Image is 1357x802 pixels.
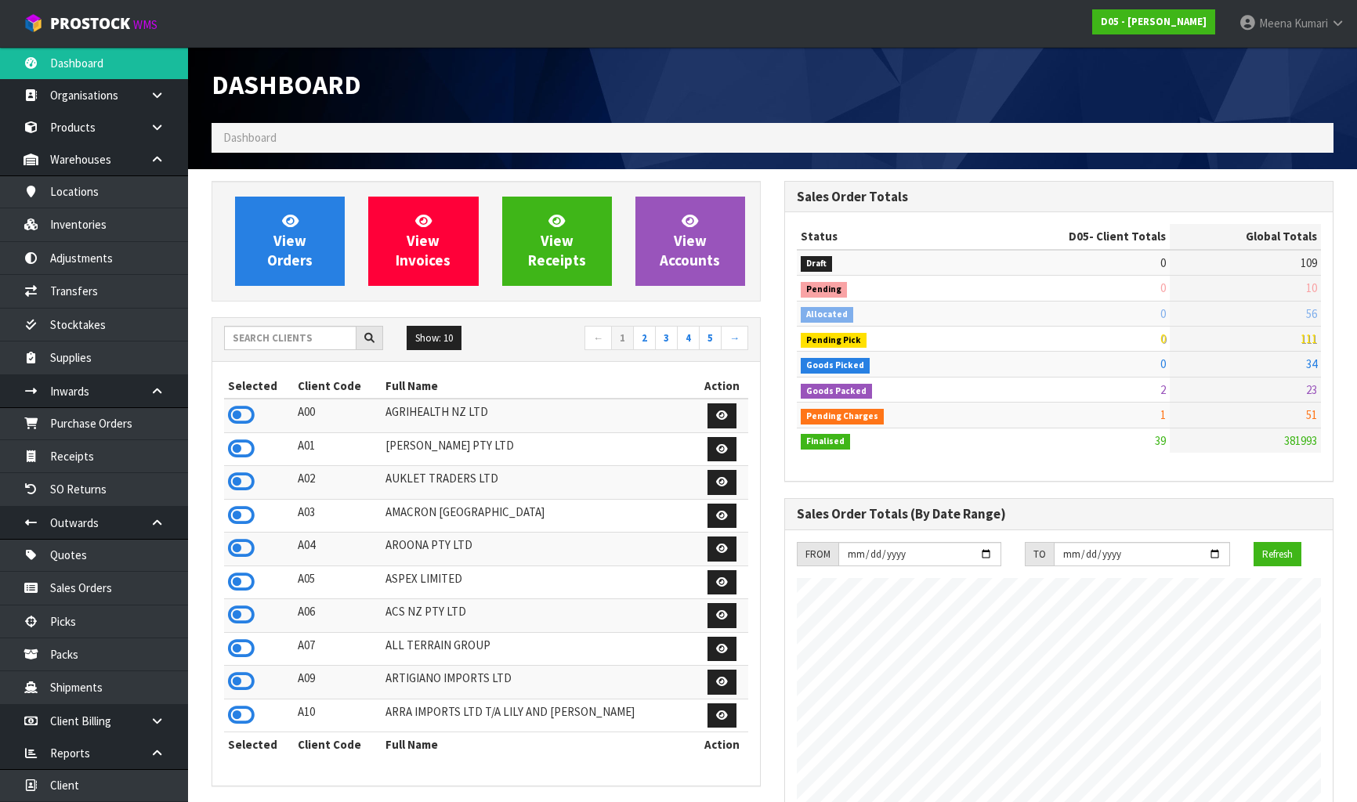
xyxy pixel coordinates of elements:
[382,565,696,599] td: ASPEX LIMITED
[1160,306,1166,321] span: 0
[1160,255,1166,270] span: 0
[1069,229,1089,244] span: D05
[696,732,748,757] th: Action
[801,256,832,272] span: Draft
[801,409,884,424] span: Pending Charges
[1160,356,1166,371] span: 0
[660,211,720,270] span: View Accounts
[1155,433,1166,448] span: 39
[294,565,381,599] td: A05
[294,632,381,666] td: A07
[382,533,696,566] td: AROONA PTY LTD
[633,326,656,351] a: 2
[1160,280,1166,295] span: 0
[1160,382,1166,397] span: 2
[797,224,969,249] th: Status
[294,374,381,399] th: Client Code
[1170,224,1321,249] th: Global Totals
[1092,9,1215,34] a: D05 - [PERSON_NAME]
[801,384,872,399] span: Goods Packed
[801,434,850,450] span: Finalised
[1301,331,1317,346] span: 111
[721,326,748,351] a: →
[801,307,853,323] span: Allocated
[382,466,696,500] td: AUKLET TRADERS LTD
[1284,433,1317,448] span: 381993
[212,68,361,101] span: Dashboard
[801,282,847,298] span: Pending
[382,432,696,466] td: [PERSON_NAME] PTY LTD
[611,326,634,351] a: 1
[1306,382,1317,397] span: 23
[382,599,696,633] td: ACS NZ PTY LTD
[50,13,130,34] span: ProStock
[1294,16,1328,31] span: Kumari
[294,499,381,533] td: A03
[584,326,612,351] a: ←
[635,197,745,286] a: ViewAccounts
[1101,15,1207,28] strong: D05 - [PERSON_NAME]
[294,699,381,732] td: A10
[382,699,696,732] td: ARRA IMPORTS LTD T/A LILY AND [PERSON_NAME]
[267,211,313,270] span: View Orders
[699,326,722,351] a: 5
[24,13,43,33] img: cube-alt.png
[224,326,356,350] input: Search clients
[1306,407,1317,422] span: 51
[382,666,696,699] td: ARTIGIANO IMPORTS LTD
[498,326,749,353] nav: Page navigation
[801,333,867,349] span: Pending Pick
[407,326,461,351] button: Show: 10
[1306,306,1317,321] span: 56
[797,190,1321,204] h3: Sales Order Totals
[677,326,700,351] a: 4
[223,130,277,145] span: Dashboard
[224,374,294,399] th: Selected
[1160,331,1166,346] span: 0
[294,666,381,699] td: A09
[294,732,381,757] th: Client Code
[396,211,451,270] span: View Invoices
[294,399,381,432] td: A00
[1259,16,1292,31] span: Meena
[1160,407,1166,422] span: 1
[382,399,696,432] td: AGRIHEALTH NZ LTD
[133,17,157,32] small: WMS
[382,374,696,399] th: Full Name
[294,599,381,633] td: A06
[1306,356,1317,371] span: 34
[801,358,870,374] span: Goods Picked
[655,326,678,351] a: 3
[797,542,838,567] div: FROM
[294,466,381,500] td: A02
[235,197,345,286] a: ViewOrders
[294,432,381,466] td: A01
[528,211,586,270] span: View Receipts
[969,224,1170,249] th: - Client Totals
[1301,255,1317,270] span: 109
[1025,542,1054,567] div: TO
[696,374,748,399] th: Action
[382,499,696,533] td: AMACRON [GEOGRAPHIC_DATA]
[382,632,696,666] td: ALL TERRAIN GROUP
[368,197,478,286] a: ViewInvoices
[502,197,612,286] a: ViewReceipts
[382,732,696,757] th: Full Name
[797,507,1321,522] h3: Sales Order Totals (By Date Range)
[294,533,381,566] td: A04
[224,732,294,757] th: Selected
[1306,280,1317,295] span: 10
[1254,542,1301,567] button: Refresh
